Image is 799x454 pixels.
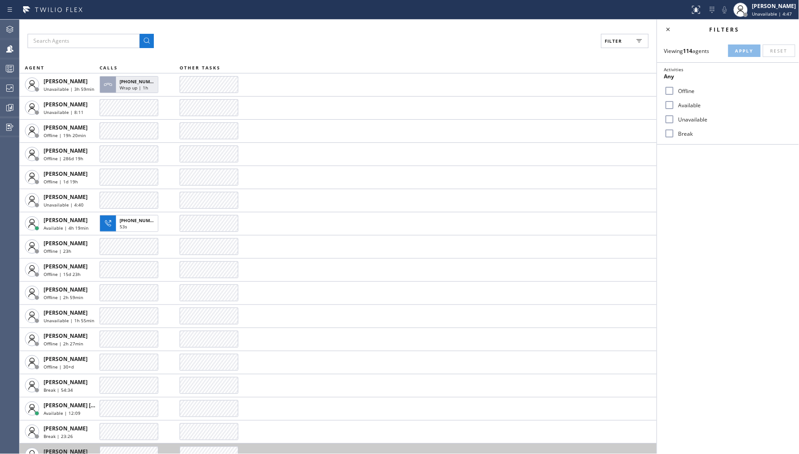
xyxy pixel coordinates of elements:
[44,286,88,293] span: [PERSON_NAME]
[44,340,83,347] span: Offline | 2h 27min
[44,401,133,409] span: [PERSON_NAME] [PERSON_NAME]
[763,45,795,57] button: Reset
[675,101,792,109] label: Available
[44,178,78,185] span: Offline | 1d 19h
[710,26,740,33] span: Filters
[44,155,83,162] span: Offline | 286d 19h
[100,65,118,71] span: CALLS
[44,271,80,277] span: Offline | 15d 23h
[44,225,88,231] span: Available | 4h 19min
[44,425,88,432] span: [PERSON_NAME]
[120,85,148,91] span: Wrap up | 1h
[44,263,88,270] span: [PERSON_NAME]
[44,309,88,316] span: [PERSON_NAME]
[44,170,88,178] span: [PERSON_NAME]
[728,45,761,57] button: Apply
[44,239,88,247] span: [PERSON_NAME]
[44,86,94,92] span: Unavailable | 3h 59min
[25,65,44,71] span: AGENT
[44,202,84,208] span: Unavailable | 4:40
[675,116,792,123] label: Unavailable
[605,38,622,44] span: Filter
[683,47,693,55] strong: 114
[664,47,710,55] span: Viewing agents
[44,387,73,393] span: Break | 54:34
[44,332,88,340] span: [PERSON_NAME]
[44,355,88,363] span: [PERSON_NAME]
[120,217,160,223] span: [PHONE_NUMBER]
[44,410,80,416] span: Available | 12:09
[44,77,88,85] span: [PERSON_NAME]
[44,124,88,131] span: [PERSON_NAME]
[44,147,88,154] span: [PERSON_NAME]
[120,78,160,85] span: [PHONE_NUMBER]
[44,317,94,324] span: Unavailable | 1h 55min
[44,101,88,108] span: [PERSON_NAME]
[100,212,161,235] button: [PHONE_NUMBER]53s
[44,132,86,138] span: Offline | 19h 20min
[44,248,71,254] span: Offline | 23h
[44,109,84,115] span: Unavailable | 8:11
[735,48,754,54] span: Apply
[601,34,649,48] button: Filter
[44,378,88,386] span: [PERSON_NAME]
[664,66,792,73] div: Activities
[771,48,788,54] span: Reset
[44,193,88,201] span: [PERSON_NAME]
[664,73,675,80] span: Any
[44,433,73,439] span: Break | 23:26
[120,223,127,230] span: 53s
[100,73,161,96] button: [PHONE_NUMBER]Wrap up | 1h
[44,216,88,224] span: [PERSON_NAME]
[44,364,74,370] span: Offline | 30+d
[675,87,792,95] label: Offline
[752,11,792,17] span: Unavailable | 4:47
[44,294,83,300] span: Offline | 2h 59min
[180,65,221,71] span: OTHER TASKS
[28,34,140,48] input: Search Agents
[719,4,731,16] button: Mute
[675,130,792,138] label: Break
[752,2,796,10] div: [PERSON_NAME]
